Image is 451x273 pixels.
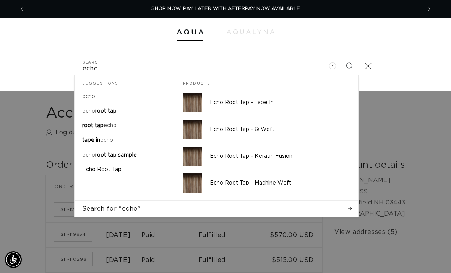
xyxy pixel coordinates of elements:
span: SHOP NOW. PAY LATER WITH AFTERPAY NOW AVAILABLE [151,6,300,11]
button: Clear search term [324,57,341,74]
a: Echo Root Tap - Machine Weft [175,170,358,196]
span: Search for "echo" [82,204,141,213]
button: Previous announcement [13,2,30,16]
span: root tap sample [95,152,137,158]
button: Search [341,57,358,74]
img: aqualyna.com [227,29,274,34]
p: Echo Root Tap - Machine Weft [210,180,350,186]
p: Echo Root Tap - Tape In [210,99,350,106]
img: Echo Root Tap - Keratin Fusion [183,147,202,166]
mark: echo [82,152,95,158]
p: echo root tap [82,108,117,114]
a: Echo Root Tap - Keratin Fusion [175,143,358,170]
a: Echo Root Tap - Q Weft [175,116,358,143]
button: Next announcement [421,2,438,16]
div: Accessibility Menu [5,251,22,268]
img: Echo Root Tap - Tape In [183,93,202,112]
p: echo root tap sample [82,152,137,159]
a: tape in echo [75,133,175,147]
a: Echo Root Tap [75,162,175,177]
img: Aqua Hair Extensions [177,29,203,35]
p: tape in echo [82,137,113,144]
a: echo root tap sample [75,148,175,162]
mark: echo [82,108,95,114]
mark: echo [82,94,95,99]
p: root tap echo [82,122,117,129]
input: Search [75,57,358,75]
img: Echo Root Tap - Q Weft [183,120,202,139]
button: Close [360,58,377,75]
span: root tap [82,123,104,128]
p: Echo Root Tap [82,166,122,173]
span: root tap [95,108,117,114]
p: Echo Root Tap - Q Weft [210,126,350,133]
span: tape in [82,137,100,143]
a: echo root tap [75,104,175,118]
img: Echo Root Tap - Machine Weft [183,173,202,193]
a: root tap echo [75,118,175,133]
p: Echo Root Tap - Keratin Fusion [210,153,350,160]
mark: echo [104,123,117,128]
h2: Suggestions [82,75,168,89]
a: Echo Root Tap - Tape In [175,89,358,116]
a: echo [75,89,175,104]
mark: echo [100,137,113,143]
iframe: Chat Widget [413,236,451,273]
p: echo [82,93,95,100]
h2: Products [183,75,350,89]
